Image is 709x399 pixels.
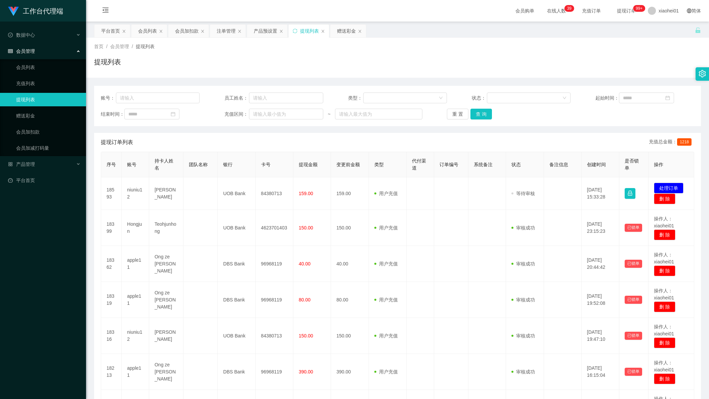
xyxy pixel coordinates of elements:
span: / [132,44,133,49]
i: 图标: check-circle-o [8,33,13,37]
td: 96968119 [256,246,293,282]
sup: 39 [564,5,574,12]
button: 处理订单 [654,183,683,193]
span: 数据中心 [8,32,35,38]
span: 150.00 [299,333,313,338]
span: 产品管理 [8,161,35,167]
i: 图标: appstore-o [8,162,13,167]
td: apple11 [122,354,149,390]
button: 已锁单 [625,368,642,376]
span: 会员管理 [8,48,35,54]
i: 图标: down [439,96,443,101]
span: 提现订单列表 [101,138,133,146]
span: 审核成功 [511,297,535,302]
div: 平台首页 [101,25,120,37]
div: 产品预设置 [254,25,277,37]
td: 18319 [101,282,122,318]
span: 80.00 [299,297,310,302]
i: 图标: close [358,29,362,33]
td: UOB Bank [218,210,255,246]
button: 图标: lock [625,188,635,199]
input: 请输入 [116,93,200,103]
span: 充值区间： [224,111,249,118]
span: 会员管理 [110,44,129,49]
td: [DATE] 20:44:42 [582,246,619,282]
a: 赠送彩金 [16,109,81,122]
td: [DATE] 16:15:04 [582,354,619,390]
span: 用户充值 [374,297,398,302]
div: 会员列表 [138,25,157,37]
span: 用户充值 [374,191,398,196]
img: logo.9652507e.png [8,7,19,16]
td: [DATE] 19:47:10 [582,318,619,354]
span: 提现订单 [614,8,639,13]
td: niuniu12 [122,177,149,210]
i: 图标: close [321,29,325,33]
div: 赠送彩金 [337,25,356,37]
td: 40.00 [331,246,369,282]
span: 银行 [223,162,233,167]
button: 查 询 [470,109,492,119]
i: 图标: close [122,29,126,33]
td: [DATE] 15:33:28 [582,177,619,210]
i: 图标: calendar [171,112,175,116]
a: 会员加减打码量 [16,141,81,155]
span: 操作人：xiaohei01 [654,216,674,228]
span: 卡号 [261,162,270,167]
td: 18399 [101,210,122,246]
span: 序号 [107,162,116,167]
i: 图标: close [159,29,163,33]
i: 图标: unlock [695,27,701,33]
span: 等待审核 [511,191,535,196]
td: apple11 [122,246,149,282]
td: UOB Bank [218,177,255,210]
i: 图标: close [279,29,283,33]
a: 提现列表 [16,93,81,106]
span: 结束时间： [101,111,124,118]
span: 系统备注 [474,162,493,167]
span: 订单编号 [440,162,458,167]
span: 类型： [348,95,364,102]
span: ~ [323,111,335,118]
a: 图标: dashboard平台首页 [8,174,81,187]
span: 390.00 [299,369,313,374]
i: 图标: table [8,49,13,53]
span: 操作人：xiaohei01 [654,252,674,264]
button: 删 除 [654,229,675,240]
td: [DATE] 19:52:08 [582,282,619,318]
td: 18593 [101,177,122,210]
span: 创建时间 [587,162,606,167]
span: 提现列表 [136,44,155,49]
td: 84380713 [256,318,293,354]
td: [DATE] 23:15:23 [582,210,619,246]
span: 用户充值 [374,369,398,374]
button: 已锁单 [625,332,642,340]
button: 删 除 [654,301,675,312]
button: 删 除 [654,373,675,384]
p: 9 [569,5,572,12]
td: apple11 [122,282,149,318]
span: 是否锁单 [625,158,639,171]
td: 4623701403 [256,210,293,246]
span: 操作人：xiaohei01 [654,288,674,300]
p: 3 [567,5,569,12]
i: 图标: sync [293,29,297,33]
button: 已锁单 [625,296,642,304]
button: 已锁单 [625,224,642,232]
td: 150.00 [331,318,369,354]
a: 充值列表 [16,77,81,90]
div: 提现列表 [300,25,319,37]
td: 80.00 [331,282,369,318]
input: 请输入 [249,93,323,103]
td: 18316 [101,318,122,354]
i: 图标: global [687,8,692,13]
input: 请输入最大值为 [335,109,422,119]
td: 390.00 [331,354,369,390]
span: 用户充值 [374,333,398,338]
button: 删 除 [654,337,675,348]
td: niuniu12 [122,318,149,354]
span: 1218 [677,138,692,146]
span: 操作人：xiaohei01 [654,324,674,336]
td: [PERSON_NAME] [149,318,183,354]
td: Hongjun [122,210,149,246]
